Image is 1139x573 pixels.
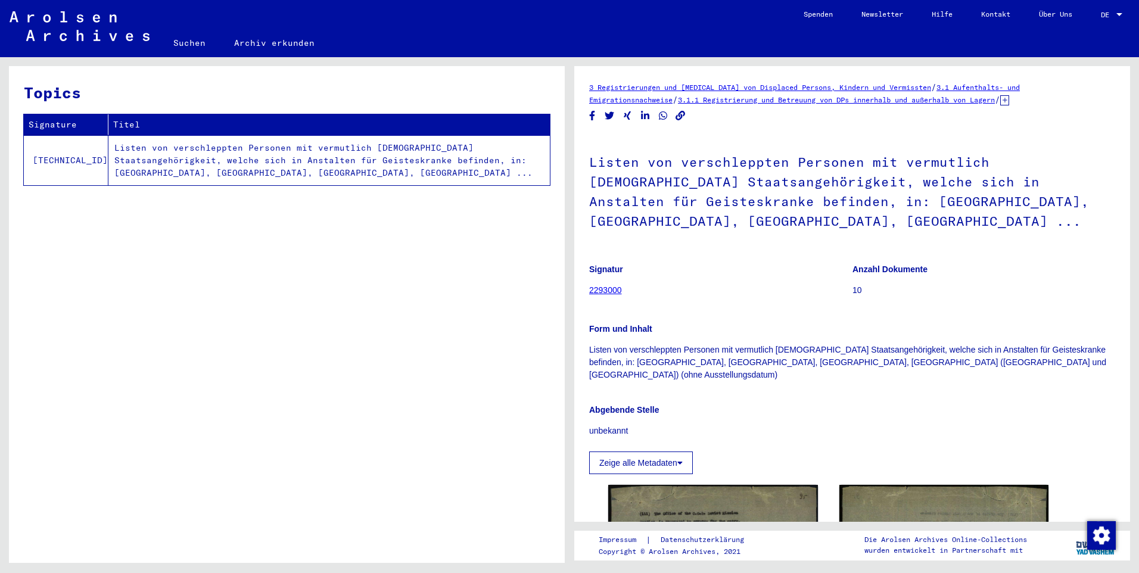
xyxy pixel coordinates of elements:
button: Share on Facebook [586,108,599,123]
td: [TECHNICAL_ID] [24,135,108,185]
p: 10 [852,284,1115,297]
p: Listen von verschleppten Personen mit vermutlich [DEMOGRAPHIC_DATA] Staatsangehörigkeit, welche s... [589,344,1115,381]
span: / [931,82,936,92]
button: Copy link [674,108,687,123]
p: Die Arolsen Archives Online-Collections [864,534,1027,545]
td: Listen von verschleppten Personen mit vermutlich [DEMOGRAPHIC_DATA] Staatsangehörigkeit, welche s... [108,135,550,185]
button: Share on Twitter [603,108,616,123]
p: wurden entwickelt in Partnerschaft mit [864,545,1027,556]
img: yv_logo.png [1073,530,1118,560]
div: | [599,534,758,546]
button: Share on Xing [621,108,634,123]
b: Abgebende Stelle [589,405,659,415]
b: Form und Inhalt [589,324,652,334]
a: Suchen [159,29,220,57]
th: Signature [24,114,108,135]
a: 3 Registrierungen und [MEDICAL_DATA] von Displaced Persons, Kindern und Vermissten [589,83,931,92]
p: Copyright © Arolsen Archives, 2021 [599,546,758,557]
h1: Listen von verschleppten Personen mit vermutlich [DEMOGRAPHIC_DATA] Staatsangehörigkeit, welche s... [589,135,1115,246]
b: Anzahl Dokumente [852,264,928,274]
h3: Topics [24,81,549,104]
a: Datenschutzerklärung [651,534,758,546]
span: / [673,94,678,105]
a: 3.1.1 Registrierung und Betreuung von DPs innerhalb und außerhalb von Lagern [678,95,995,104]
img: Zustimmung ändern [1087,521,1116,550]
th: Titel [108,114,550,135]
span: / [995,94,1000,105]
b: Signatur [589,264,623,274]
span: DE [1101,11,1114,19]
a: Archiv erkunden [220,29,329,57]
button: Share on LinkedIn [639,108,652,123]
img: Arolsen_neg.svg [10,11,150,41]
a: 2293000 [589,285,622,295]
button: Zeige alle Metadaten [589,451,693,474]
button: Share on WhatsApp [657,108,670,123]
p: unbekannt [589,425,1115,437]
a: Impressum [599,534,646,546]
